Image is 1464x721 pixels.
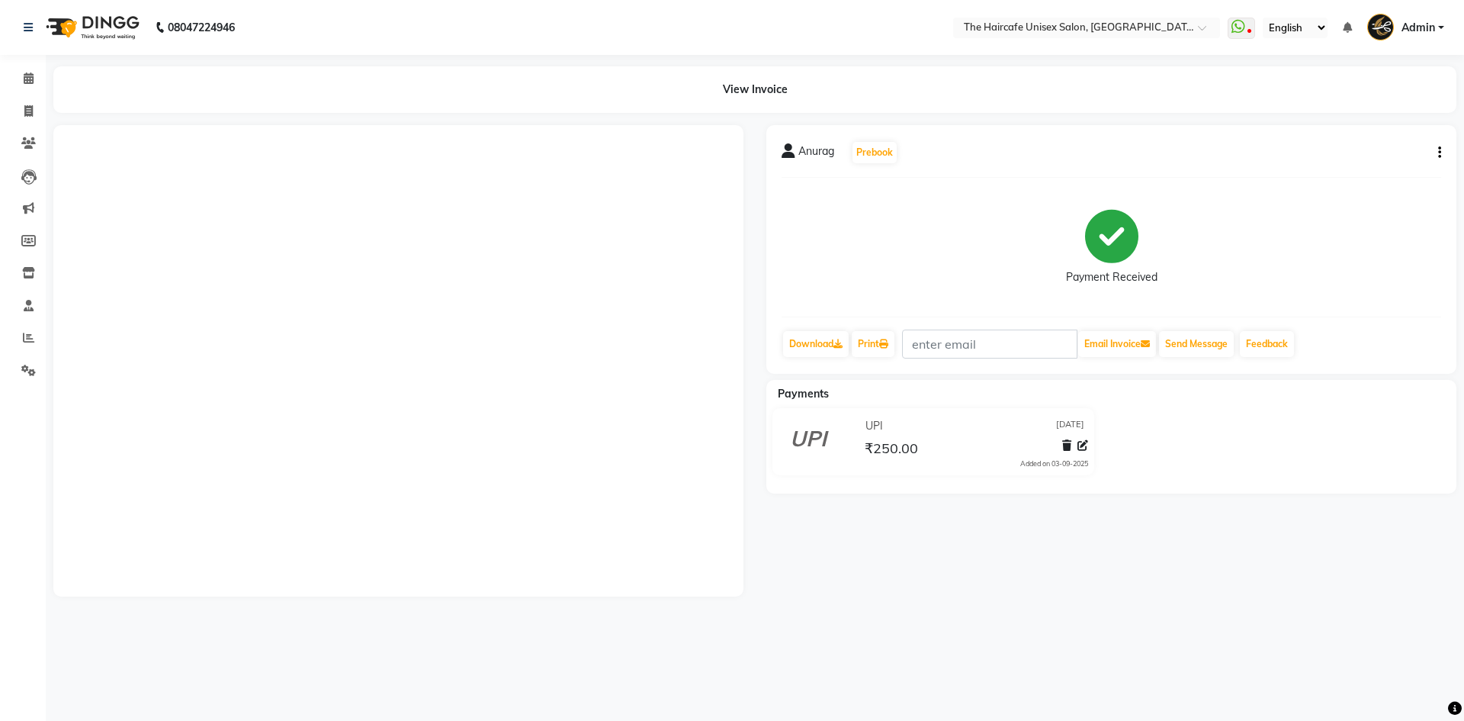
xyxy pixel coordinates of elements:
a: Download [783,331,849,357]
button: Send Message [1159,331,1234,357]
span: ₹250.00 [865,439,918,461]
a: Feedback [1240,331,1294,357]
img: logo [39,6,143,49]
button: Prebook [852,142,897,163]
span: Admin [1401,20,1435,36]
span: Payments [778,387,829,401]
button: Email Invoice [1078,331,1156,357]
a: Print [852,331,894,357]
div: View Invoice [53,66,1456,113]
span: [DATE] [1056,418,1084,434]
input: enter email [902,330,1077,359]
b: 08047224946 [168,6,235,49]
img: Admin [1367,14,1394,40]
span: UPI [865,418,883,434]
div: Added on 03-09-2025 [1020,459,1088,469]
span: Anurag [798,143,834,165]
div: Payment Received [1066,269,1157,285]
